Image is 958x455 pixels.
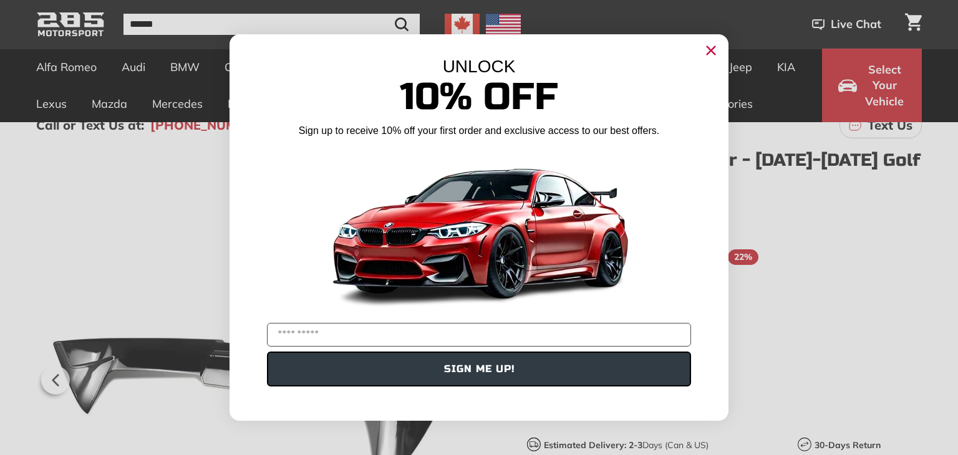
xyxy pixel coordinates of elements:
span: UNLOCK [443,57,516,76]
input: YOUR EMAIL [267,323,691,347]
span: Sign up to receive 10% off your first order and exclusive access to our best offers. [299,125,659,136]
img: Banner showing BMW 4 Series Body kit [323,143,635,318]
span: 10% Off [400,74,558,120]
button: SIGN ME UP! [267,352,691,386]
button: Close dialog [701,41,721,60]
